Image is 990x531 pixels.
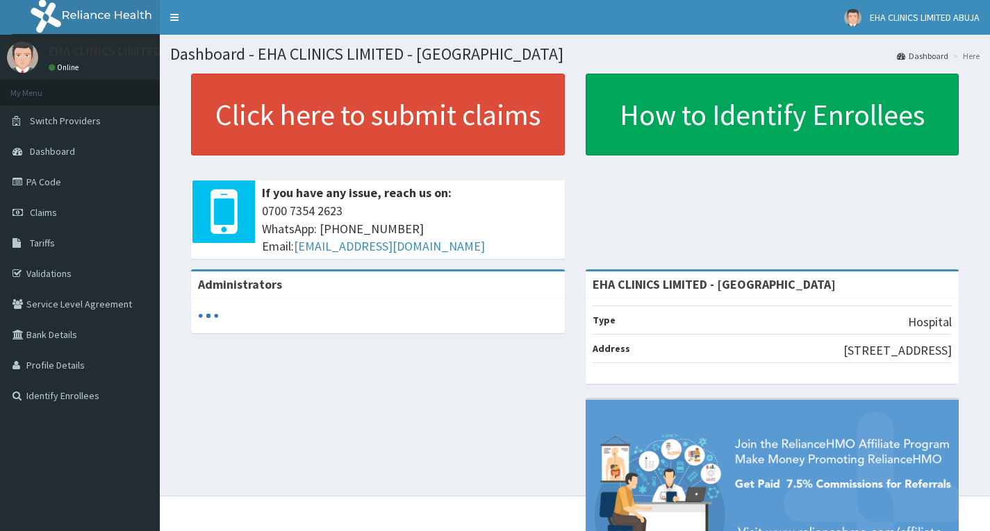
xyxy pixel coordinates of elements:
h1: Dashboard - EHA CLINICS LIMITED - [GEOGRAPHIC_DATA] [170,45,980,63]
span: Dashboard [30,145,75,158]
b: If you have any issue, reach us on: [262,185,452,201]
span: Tariffs [30,237,55,249]
svg: audio-loading [198,305,219,326]
a: How to Identify Enrollees [586,74,959,155]
img: User Image [7,42,38,73]
p: Hospital [908,313,952,331]
a: Click here to submit claims [191,74,565,155]
span: EHA CLINICS LIMITED ABUJA [870,11,980,24]
a: Dashboard [897,50,948,62]
a: Online [49,62,82,72]
b: Administrators [198,276,282,292]
span: 0700 7354 2623 WhatsApp: [PHONE_NUMBER] Email: [262,202,558,255]
a: [EMAIL_ADDRESS][DOMAIN_NAME] [294,238,485,254]
span: Switch Providers [30,115,101,127]
li: Here [950,50,980,62]
p: [STREET_ADDRESS] [843,342,952,360]
strong: EHA CLINICS LIMITED - [GEOGRAPHIC_DATA] [593,276,836,292]
b: Type [593,314,616,326]
img: User Image [844,9,861,26]
span: Claims [30,206,57,219]
b: Address [593,342,630,355]
p: EHA CLINICS LIMITED ABUJA [49,45,199,58]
